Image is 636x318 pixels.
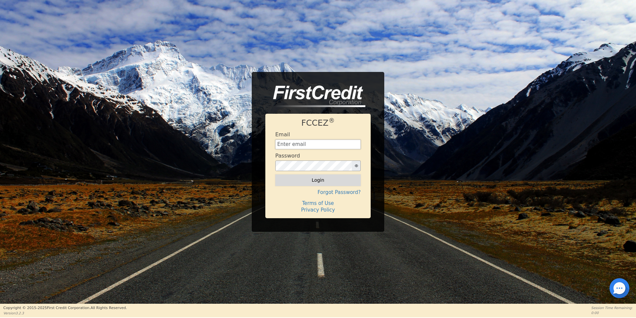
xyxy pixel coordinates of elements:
[591,310,633,315] p: 0:00
[3,311,127,316] p: Version 3.2.3
[275,200,361,206] h4: Terms of Use
[275,140,361,150] input: Enter email
[275,174,361,186] button: Login
[90,306,127,310] span: All Rights Reserved.
[591,305,633,310] p: Session Time Remaining:
[275,153,300,159] h4: Password
[275,131,290,138] h4: Email
[275,207,361,213] h4: Privacy Policy
[265,86,365,107] img: logo-CMu_cnol.png
[329,117,335,124] sup: ®
[275,118,361,128] h1: FCCEZ
[3,305,127,311] p: Copyright © 2015- 2025 First Credit Corporation.
[275,189,361,195] h4: Forgot Password?
[275,160,352,171] input: password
